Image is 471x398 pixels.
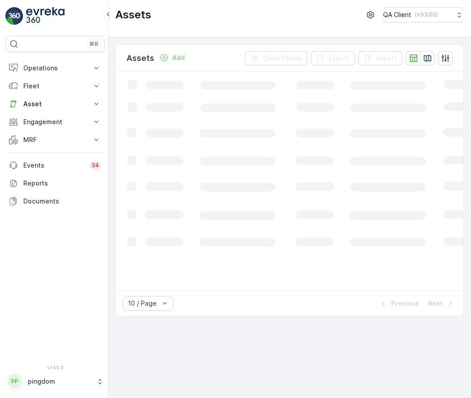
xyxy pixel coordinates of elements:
[23,117,87,126] p: Engagement
[5,7,23,25] img: logo
[376,54,397,63] p: Import
[329,54,349,63] p: Export
[23,82,87,91] p: Fleet
[5,59,105,77] button: Operations
[5,156,105,174] a: Events34
[23,179,101,188] p: Reports
[5,365,105,370] span: v 1.50.3
[23,99,87,108] p: Asset
[391,299,419,308] p: Previous
[383,7,464,22] button: QA Client(+03:00)
[156,52,188,63] button: Add
[5,131,105,149] button: MRF
[126,52,154,65] p: Assets
[358,51,402,65] button: Import
[5,372,105,391] button: PPpingdom
[5,192,105,210] a: Documents
[23,197,101,206] p: Documents
[5,174,105,192] a: Reports
[378,298,420,309] button: Previous
[8,374,22,389] div: PP
[428,299,443,308] p: Next
[23,135,87,144] p: MRF
[5,113,105,131] button: Engagement
[427,298,456,309] button: Next
[415,11,438,18] p: ( +03:00 )
[383,10,411,19] p: QA Client
[26,7,65,25] img: logo_light-DOdMpM7g.png
[263,54,302,63] p: Clear Filters
[23,64,87,73] p: Operations
[311,51,355,65] button: Export
[5,95,105,113] button: Asset
[23,161,84,170] p: Events
[245,51,307,65] button: Clear Filters
[89,40,98,48] p: ⌘B
[172,53,185,62] p: Add
[92,162,99,169] p: 34
[115,8,151,22] p: Assets
[28,377,92,386] p: pingdom
[5,77,105,95] button: Fleet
